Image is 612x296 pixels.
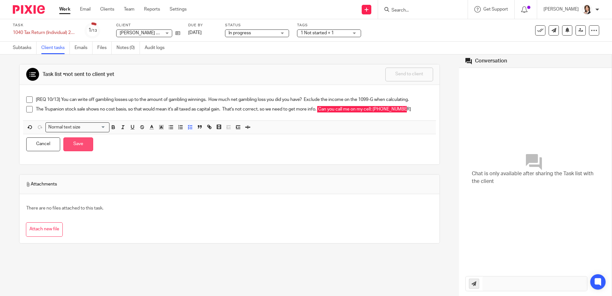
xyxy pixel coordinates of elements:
[117,42,140,54] a: Notes (0)
[59,6,70,12] a: Work
[26,222,63,237] button: Attach new file
[144,6,160,12] a: Reports
[124,6,134,12] a: Team
[13,42,36,54] a: Subtasks
[472,170,599,185] span: Chat is only available after sharing the Task list with the client
[475,58,507,64] div: Conversation
[65,72,114,77] span: not sent to client yet
[229,31,251,35] span: In progress
[145,42,169,54] a: Audit logs
[26,206,103,210] span: There are no files attached to this task.
[13,29,77,36] div: 1040 Tax Return (Individual) 2024
[582,4,592,15] img: BW%20Website%203%20-%20square.jpg
[47,124,82,131] span: Normal text size
[225,23,289,28] label: Status
[483,7,508,12] span: Get Support
[13,5,45,14] img: Pixie
[170,6,187,12] a: Settings
[301,31,334,35] span: 1 Not started + 1
[26,181,57,187] span: Attachments
[36,96,433,103] p: [REQ 10/13] You can write off gambling losses up to the amount of gambling winnings. How much net...
[297,23,361,28] label: Tags
[83,124,106,131] input: Search for option
[188,30,202,35] span: [DATE]
[385,68,433,81] button: Send to client
[91,29,97,32] small: /13
[80,6,91,12] a: Email
[391,8,448,13] input: Search
[100,6,114,12] a: Clients
[116,23,180,28] label: Client
[75,42,93,54] a: Emails
[13,23,77,28] label: Task
[88,27,97,34] div: 1
[41,42,70,54] a: Client tasks
[45,122,109,132] div: Search for option
[26,137,60,151] button: Cancel
[120,31,195,35] span: [PERSON_NAME] & [PERSON_NAME]
[188,23,217,28] label: Due by
[43,71,114,78] div: Task list •
[63,137,93,151] button: Save
[97,42,112,54] a: Files
[36,106,433,112] p: The Trupanion stock sale shows no cost basis, so that would mean it's all taxed as capital gain. ...
[544,6,579,12] p: [PERSON_NAME]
